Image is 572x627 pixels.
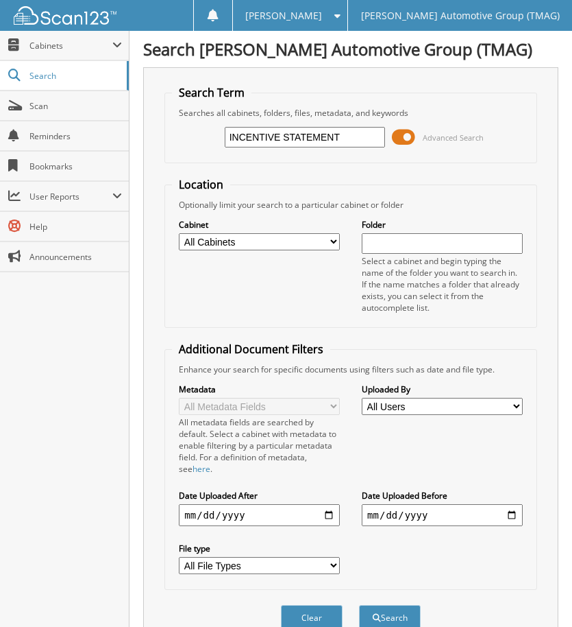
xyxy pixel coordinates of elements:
[503,561,572,627] iframe: Chat Widget
[172,177,230,192] legend: Location
[29,221,122,233] span: Help
[172,342,330,357] legend: Additional Document Filters
[29,191,112,202] span: User Reports
[362,219,523,230] label: Folder
[179,219,340,230] label: Cabinet
[179,543,340,554] label: File type
[362,490,523,501] label: Date Uploaded Before
[29,100,122,112] span: Scan
[29,40,112,51] span: Cabinets
[172,85,251,100] legend: Search Term
[172,107,529,119] div: Searches all cabinets, folders, files, metadata, and keywords
[179,490,340,501] label: Date Uploaded After
[172,199,529,211] div: Optionally limit your search to a particular cabinet or folder
[362,504,523,526] input: end
[29,161,122,172] span: Bookmarks
[179,504,340,526] input: start
[361,12,560,20] span: [PERSON_NAME] Automotive Group (TMAG)
[29,70,120,82] span: Search
[423,132,484,143] span: Advanced Search
[362,383,523,395] label: Uploaded By
[192,463,210,475] a: here
[14,6,116,25] img: scan123-logo-white.svg
[179,416,340,475] div: All metadata fields are searched by default. Select a cabinet with metadata to enable filtering b...
[362,255,523,313] div: Select a cabinet and begin typing the name of the folder you want to search in. If the name match...
[29,130,122,142] span: Reminders
[245,12,322,20] span: [PERSON_NAME]
[172,364,529,375] div: Enhance your search for specific documents using filters such as date and file type.
[143,38,558,60] h1: Search [PERSON_NAME] Automotive Group (TMAG)
[179,383,340,395] label: Metadata
[29,251,122,263] span: Announcements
